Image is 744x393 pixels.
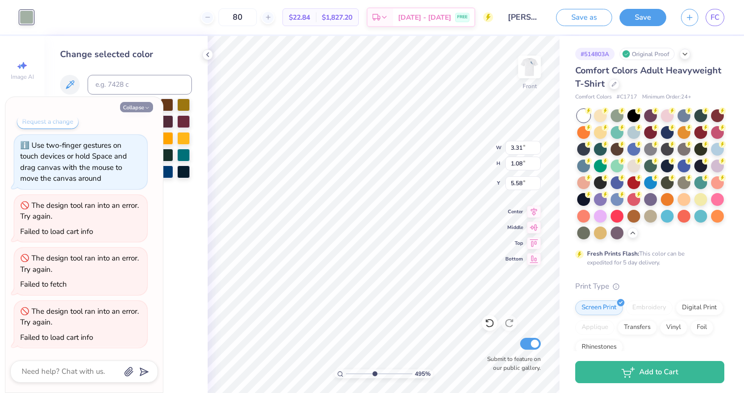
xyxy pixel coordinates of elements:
div: Failed to load cart info [20,332,93,342]
span: Bottom [505,256,523,262]
span: FC [711,12,719,23]
div: Foil [690,320,713,335]
span: FREE [457,14,467,21]
div: Vinyl [660,320,687,335]
span: Comfort Colors Adult Heavyweight T-Shirt [575,65,721,90]
span: Center [505,208,523,215]
div: Original Proof [620,48,675,60]
div: Screen Print [575,300,623,315]
button: Request a change [17,115,79,129]
a: FC [706,9,724,26]
div: Change selected color [60,48,192,61]
div: Failed to fetch [20,279,67,289]
span: $22.84 [289,12,310,23]
div: Use two-finger gestures on touch devices or hold Space and drag canvas with the mouse to move the... [20,140,127,184]
div: # 514803A [575,48,615,60]
div: Rhinestones [575,340,623,355]
span: Middle [505,224,523,231]
button: Save as [556,9,612,26]
span: 495 % [415,369,431,378]
div: This color can be expedited for 5 day delivery. [587,249,708,267]
div: The design tool ran into an error. Try again. [20,253,139,274]
button: Collapse [120,102,153,112]
input: – – [218,8,257,26]
div: Transfers [618,320,657,335]
span: Top [505,240,523,247]
button: Save [620,9,666,26]
img: Front [520,57,539,77]
span: Comfort Colors [575,93,612,101]
div: Front [523,82,537,91]
div: Applique [575,320,615,335]
span: # C1717 [617,93,637,101]
label: Submit to feature on our public gallery. [482,355,541,372]
span: [DATE] - [DATE] [398,12,451,23]
span: Minimum Order: 24 + [642,93,691,101]
div: Embroidery [626,300,673,315]
span: $1,827.20 [322,12,352,23]
div: Failed to load cart info [20,227,93,236]
div: The design tool ran into an error. Try again. [20,306,139,327]
button: Add to Cart [575,361,724,383]
div: Print Type [575,281,724,292]
strong: Fresh Prints Flash: [587,250,639,258]
input: Untitled Design [500,7,549,27]
input: e.g. 7428 c [88,75,192,95]
div: The design tool ran into an error. Try again. [20,200,139,222]
div: Digital Print [676,300,723,315]
span: Image AI [11,73,34,81]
